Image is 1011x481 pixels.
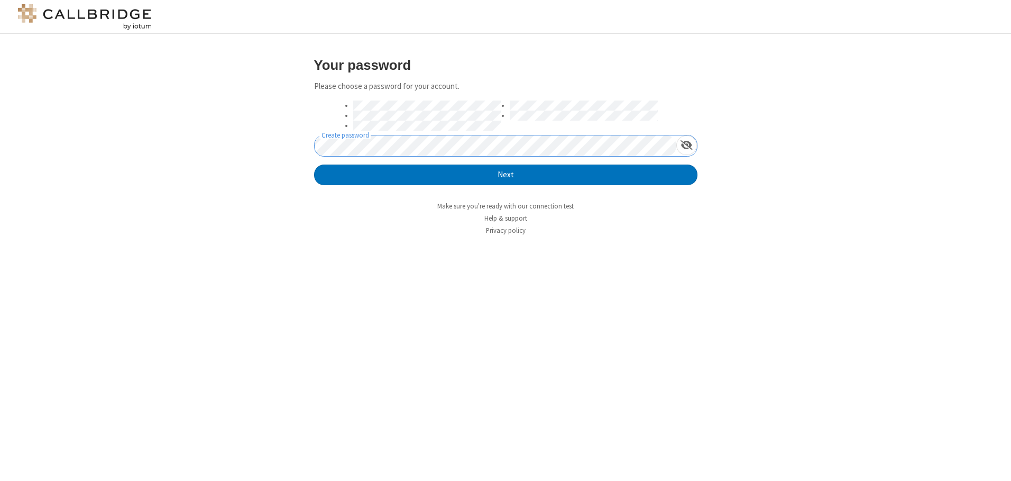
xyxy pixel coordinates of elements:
img: logo@2x.png [16,4,153,30]
input: Create password [315,135,676,156]
a: Privacy policy [486,226,526,235]
a: Help & support [484,214,527,223]
a: Make sure you're ready with our connection test [437,202,574,211]
button: Next [314,165,697,186]
p: Please choose a password for your account. [314,80,697,93]
div: Show password [676,135,697,155]
h3: Your password [314,58,697,72]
